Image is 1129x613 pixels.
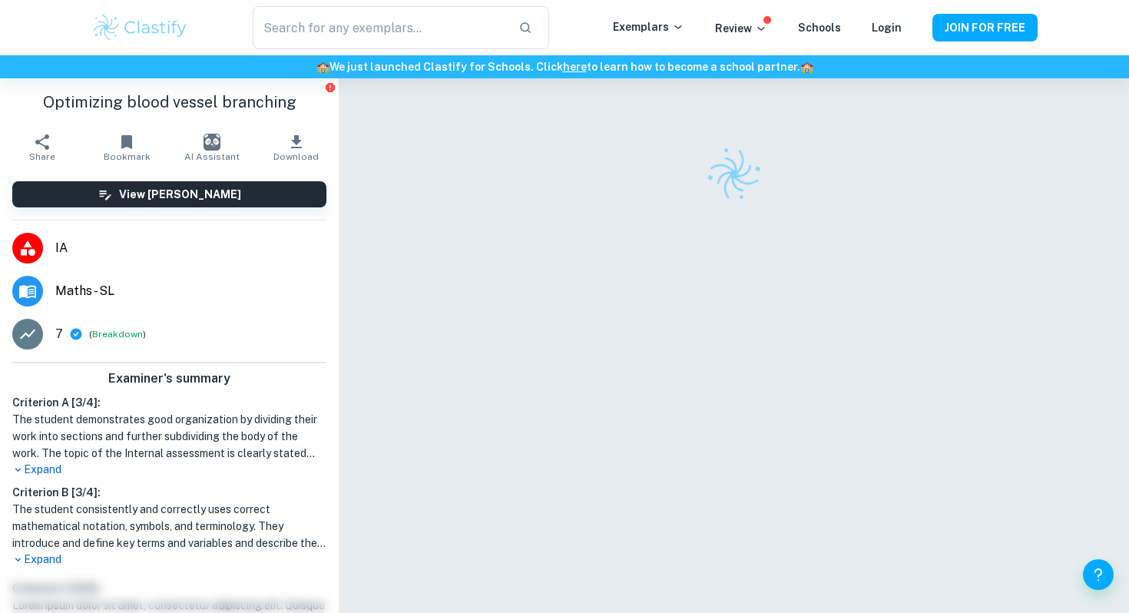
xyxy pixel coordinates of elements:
h1: Optimizing blood vessel branching [12,91,326,114]
span: IA [55,239,326,257]
img: Clastify logo [91,12,189,43]
button: View [PERSON_NAME] [12,181,326,207]
button: JOIN FOR FREE [932,14,1038,41]
img: AI Assistant [204,134,220,151]
h6: Criterion A [ 3 / 4 ]: [12,394,326,411]
span: Maths - SL [55,282,326,300]
input: Search for any exemplars... [253,6,506,49]
a: here [563,61,587,73]
button: Report issue [324,81,336,93]
span: ( ) [89,327,146,342]
button: AI Assistant [170,126,254,169]
h1: The student consistently and correctly uses correct mathematical notation, symbols, and terminolo... [12,501,326,552]
p: Exemplars [613,18,684,35]
img: Clastify logo [697,138,771,211]
h6: Examiner's summary [6,369,333,388]
h1: The student demonstrates good organization by dividing their work into sections and further subdi... [12,411,326,462]
h6: Criterion B [ 3 / 4 ]: [12,484,326,501]
p: Expand [12,462,326,478]
span: AI Assistant [184,151,240,162]
a: Login [872,22,902,34]
span: Download [273,151,319,162]
p: 7 [55,325,63,343]
button: Breakdown [92,327,143,341]
h6: View [PERSON_NAME] [119,186,241,203]
span: Bookmark [104,151,151,162]
button: Bookmark [84,126,169,169]
span: Share [29,151,55,162]
a: Schools [798,22,841,34]
p: Expand [12,552,326,568]
button: Help and Feedback [1083,559,1114,590]
span: 🏫 [316,61,329,73]
button: Download [254,126,339,169]
h6: We just launched Clastify for Schools. Click to learn how to become a school partner. [3,58,1126,75]
p: Review [715,20,767,37]
span: 🏫 [800,61,813,73]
